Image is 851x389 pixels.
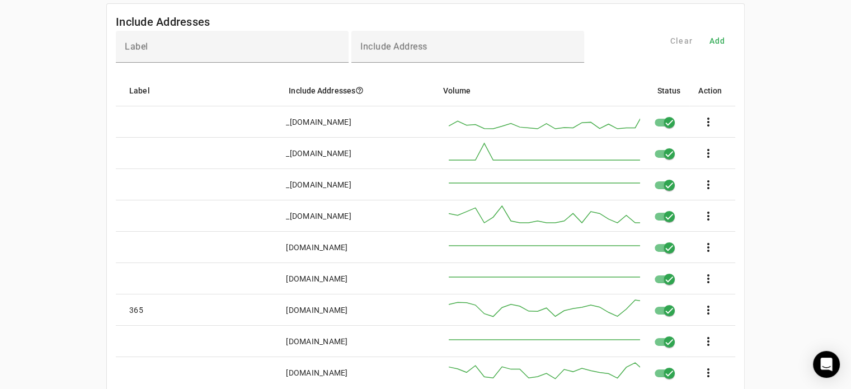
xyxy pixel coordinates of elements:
[699,31,735,51] button: Add
[709,35,726,46] span: Add
[280,75,434,106] mat-header-cell: Include Addresses
[286,242,347,253] div: [DOMAIN_NAME]
[286,304,347,316] div: [DOMAIN_NAME]
[360,41,427,52] mat-label: Include Address
[286,336,347,347] div: [DOMAIN_NAME]
[125,41,148,52] mat-label: Label
[286,179,351,190] div: _[DOMAIN_NAME]
[286,116,351,128] div: _[DOMAIN_NAME]
[648,75,690,106] mat-header-cell: Status
[689,75,735,106] mat-header-cell: Action
[355,86,364,95] i: help_outline
[116,13,210,31] mat-card-title: Include Addresses
[813,351,840,378] div: Open Intercom Messenger
[286,148,351,159] div: _[DOMAIN_NAME]
[286,367,347,378] div: [DOMAIN_NAME]
[434,75,648,106] mat-header-cell: Volume
[286,210,351,222] div: _[DOMAIN_NAME]
[129,304,143,316] div: 365
[286,273,347,284] div: [DOMAIN_NAME]
[116,75,280,106] mat-header-cell: Label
